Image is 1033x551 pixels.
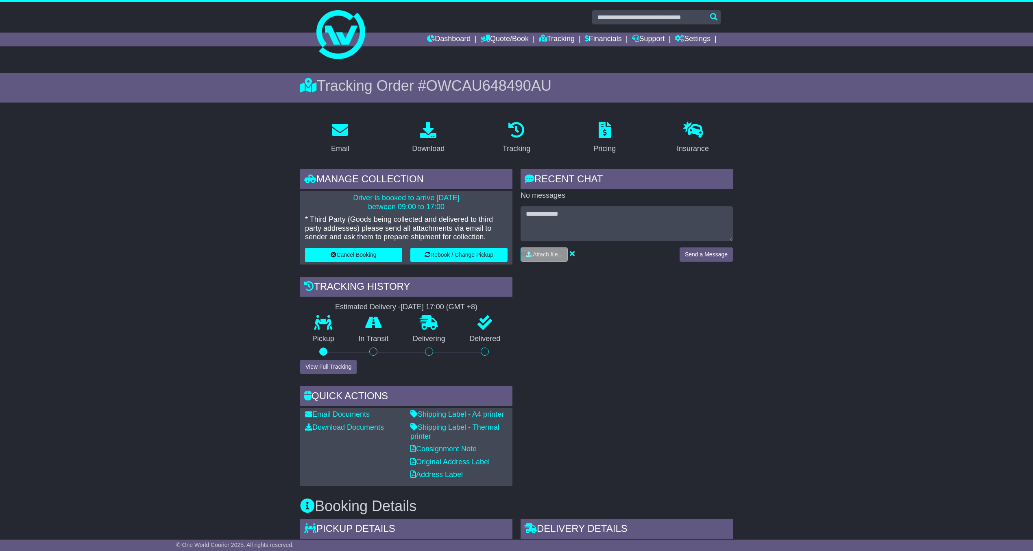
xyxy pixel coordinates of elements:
a: Original Address Label [410,458,490,466]
div: Pricing [593,143,616,154]
p: * Third Party (Goods being collected and delivered to third party addresses) please send all atta... [305,215,508,242]
button: Rebook / Change Pickup [410,248,508,262]
div: Email [331,143,349,154]
p: Pickup [300,335,347,343]
a: Download [407,119,450,157]
div: Tracking Order # [300,77,733,94]
a: Shipping Label - Thermal printer [410,423,499,440]
a: Settings [675,33,710,46]
div: Quick Actions [300,386,512,408]
a: Email [326,119,355,157]
a: Quote/Book [481,33,529,46]
div: Manage collection [300,169,512,191]
div: Pickup Details [300,519,512,541]
div: Tracking [503,143,530,154]
a: Pricing [588,119,621,157]
button: Send a Message [680,247,733,262]
div: Tracking history [300,277,512,299]
p: No messages [521,191,733,200]
a: Dashboard [427,33,471,46]
span: © One World Courier 2025. All rights reserved. [176,542,294,548]
button: Cancel Booking [305,248,402,262]
div: Download [412,143,445,154]
a: Consignment Note [410,445,477,453]
a: Address Label [410,470,463,479]
div: [DATE] 17:00 (GMT +8) [401,303,477,312]
a: Insurance [671,119,714,157]
div: Delivery Details [521,519,733,541]
button: View Full Tracking [300,360,357,374]
h3: Booking Details [300,498,733,514]
div: Insurance [677,143,709,154]
a: Financials [585,33,622,46]
a: Tracking [539,33,575,46]
a: Tracking [497,119,536,157]
span: OWCAU648490AU [426,77,551,94]
a: Download Documents [305,423,384,431]
p: Driver is booked to arrive [DATE] between 09:00 to 17:00 [305,194,508,211]
p: Delivering [401,335,458,343]
div: RECENT CHAT [521,169,733,191]
p: Delivered [458,335,513,343]
p: In Transit [347,335,401,343]
a: Email Documents [305,410,370,418]
a: Shipping Label - A4 printer [410,410,504,418]
a: Support [632,33,665,46]
div: Estimated Delivery - [300,303,512,312]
